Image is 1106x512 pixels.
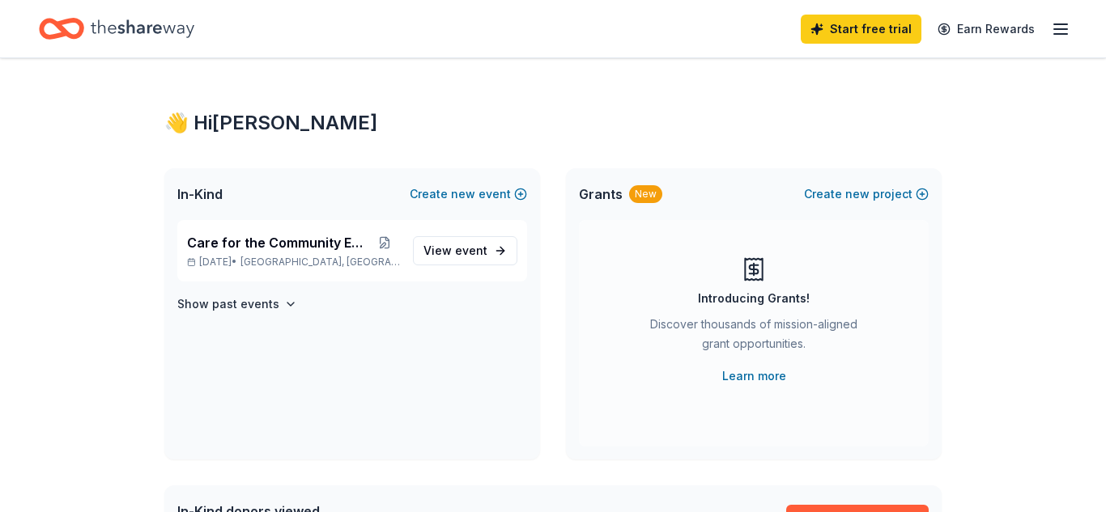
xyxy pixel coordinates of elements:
span: event [455,243,487,257]
span: new [451,184,475,204]
div: New [629,185,662,203]
button: Createnewproject [804,184,929,204]
button: Createnewevent [410,184,527,204]
p: [DATE] • [187,256,400,269]
a: Home [39,10,194,48]
h4: Show past events [177,294,279,314]
a: Earn Rewards [928,15,1044,44]
div: 👋 Hi [PERSON_NAME] [164,110,942,136]
span: View [423,241,487,260]
span: Care for the Community Event [187,233,369,252]
span: Grants [579,184,623,204]
a: View event [413,236,517,265]
span: [GEOGRAPHIC_DATA], [GEOGRAPHIC_DATA] [240,256,400,269]
div: Introducing Grants! [698,289,810,308]
div: Discover thousands of mission-aligned grant opportunities. [644,315,864,360]
span: new [845,184,870,204]
span: In-Kind [177,184,223,204]
button: Show past events [177,294,297,314]
a: Learn more [722,366,786,386]
a: Start free trial [801,15,921,44]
